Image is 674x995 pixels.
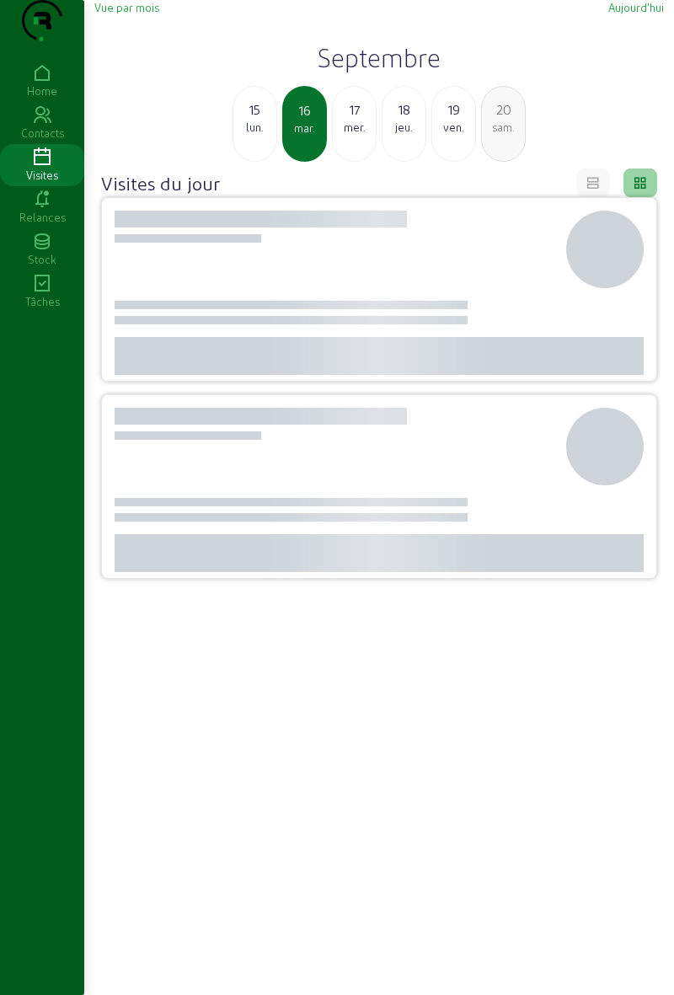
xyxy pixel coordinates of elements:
[94,42,664,72] h2: Septembre
[333,99,376,120] div: 17
[482,99,525,120] div: 20
[432,99,475,120] div: 19
[101,171,220,195] h4: Visites du jour
[284,100,325,120] div: 16
[233,120,276,135] div: lun.
[233,99,276,120] div: 15
[284,120,325,136] div: mar.
[333,120,376,135] div: mer.
[432,120,475,135] div: ven.
[608,1,664,13] span: Aujourd'hui
[382,120,425,135] div: jeu.
[94,1,159,13] span: Vue par mois
[382,99,425,120] div: 18
[482,120,525,135] div: sam.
